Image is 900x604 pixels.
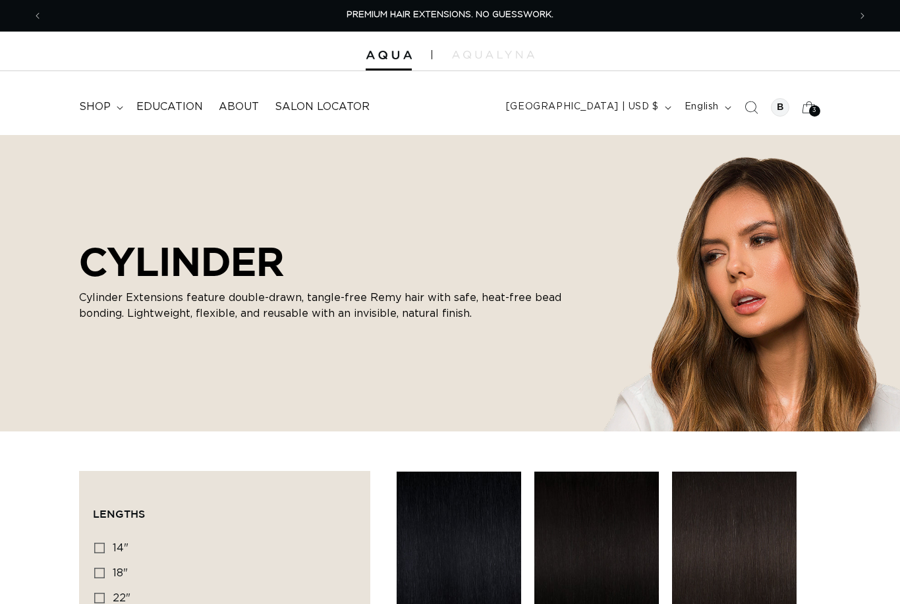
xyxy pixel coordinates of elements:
[737,93,766,122] summary: Search
[219,100,259,114] span: About
[136,100,203,114] span: Education
[211,92,267,122] a: About
[113,543,128,553] span: 14"
[23,3,52,28] button: Previous announcement
[93,508,145,520] span: Lengths
[452,51,534,59] img: aqualyna.com
[506,100,659,114] span: [GEOGRAPHIC_DATA] | USD $
[267,92,378,122] a: Salon Locator
[275,100,370,114] span: Salon Locator
[128,92,211,122] a: Education
[79,100,111,114] span: shop
[79,238,580,285] h2: CYLINDER
[71,92,128,122] summary: shop
[347,11,553,19] span: PREMIUM HAIR EXTENSIONS. NO GUESSWORK.
[93,485,356,532] summary: Lengths (0 selected)
[848,3,877,28] button: Next announcement
[79,290,580,321] p: Cylinder Extensions feature double-drawn, tangle-free Remy hair with safe, heat-free bead bonding...
[498,95,677,120] button: [GEOGRAPHIC_DATA] | USD $
[113,568,128,578] span: 18"
[812,105,817,117] span: 3
[113,593,130,603] span: 22"
[685,100,719,114] span: English
[677,95,737,120] button: English
[366,51,412,60] img: Aqua Hair Extensions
